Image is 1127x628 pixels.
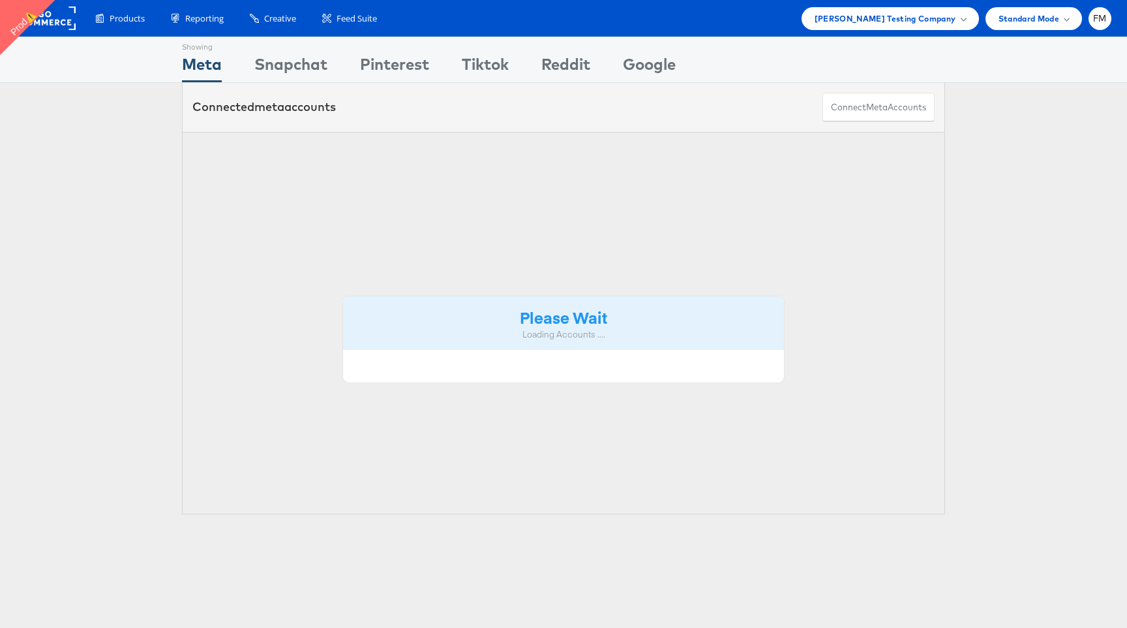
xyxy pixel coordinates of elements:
[110,12,145,25] span: Products
[360,53,429,82] div: Pinterest
[623,53,676,82] div: Google
[192,99,336,116] div: Connected accounts
[815,12,956,25] span: [PERSON_NAME] Testing Company
[866,101,888,114] span: meta
[462,53,509,82] div: Tiktok
[999,12,1059,25] span: Standard Mode
[185,12,224,25] span: Reporting
[520,306,607,328] strong: Please Wait
[182,37,222,53] div: Showing
[264,12,296,25] span: Creative
[254,99,284,114] span: meta
[1093,14,1107,23] span: FM
[182,53,222,82] div: Meta
[353,328,774,341] div: Loading Accounts ....
[254,53,327,82] div: Snapchat
[541,53,590,82] div: Reddit
[337,12,377,25] span: Feed Suite
[822,93,935,122] button: ConnectmetaAccounts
